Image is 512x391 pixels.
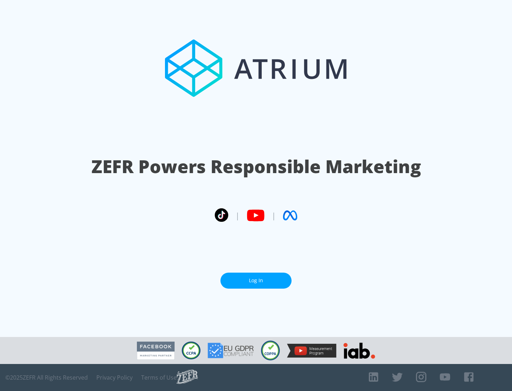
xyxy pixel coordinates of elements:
img: YouTube Measurement Program [287,344,336,358]
a: Terms of Use [141,374,177,381]
a: Log In [220,273,292,289]
span: | [272,210,276,221]
img: Facebook Marketing Partner [137,342,175,360]
img: GDPR Compliant [208,343,254,358]
img: COPPA Compliant [261,341,280,360]
img: IAB [343,343,375,359]
h1: ZEFR Powers Responsible Marketing [91,154,421,179]
img: CCPA Compliant [182,342,201,359]
span: © 2025 ZEFR All Rights Reserved [5,374,88,381]
a: Privacy Policy [96,374,133,381]
span: | [235,210,240,221]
